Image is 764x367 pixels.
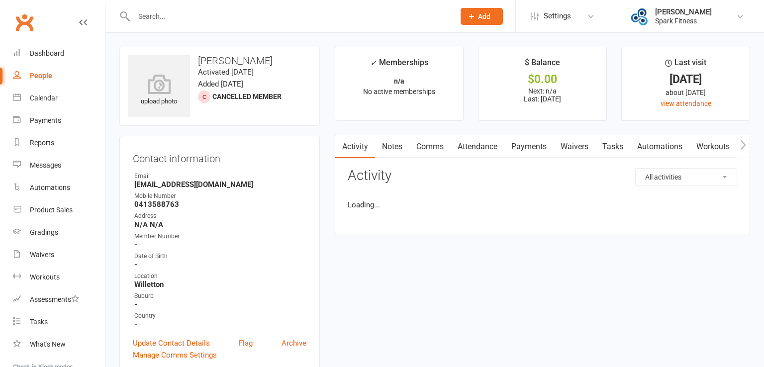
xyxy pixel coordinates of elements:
[554,135,595,158] a: Waivers
[13,311,105,333] a: Tasks
[13,109,105,132] a: Payments
[665,56,706,74] div: Last visit
[13,154,105,177] a: Messages
[13,177,105,199] a: Automations
[134,240,306,249] strong: -
[133,149,306,164] h3: Contact information
[134,172,306,181] div: Email
[134,280,306,289] strong: Willetton
[409,135,451,158] a: Comms
[655,16,712,25] div: Spark Fitness
[363,88,435,95] span: No active memberships
[30,183,70,191] div: Automations
[504,135,554,158] a: Payments
[30,161,61,169] div: Messages
[30,139,54,147] div: Reports
[134,260,306,269] strong: -
[13,42,105,65] a: Dashboard
[134,191,306,201] div: Mobile Number
[198,68,254,77] time: Activated [DATE]
[134,320,306,329] strong: -
[282,337,306,349] a: Archive
[30,251,54,259] div: Waivers
[461,8,503,25] button: Add
[370,56,428,75] div: Memberships
[134,232,306,241] div: Member Number
[451,135,504,158] a: Attendance
[30,340,66,348] div: What's New
[394,77,404,85] strong: n/a
[30,228,58,236] div: Gradings
[348,199,737,211] li: Loading...
[128,74,190,107] div: upload photo
[525,56,560,74] div: $ Balance
[239,337,253,349] a: Flag
[13,65,105,87] a: People
[544,5,571,27] span: Settings
[630,135,689,158] a: Automations
[348,168,737,183] h3: Activity
[134,311,306,321] div: Country
[134,180,306,189] strong: [EMAIL_ADDRESS][DOMAIN_NAME]
[13,221,105,244] a: Gradings
[134,272,306,281] div: Location
[30,206,73,214] div: Product Sales
[133,349,217,361] a: Manage Comms Settings
[13,333,105,356] a: What's New
[370,58,377,68] i: ✓
[13,244,105,266] a: Waivers
[13,199,105,221] a: Product Sales
[134,291,306,301] div: Suburb
[134,300,306,309] strong: -
[30,72,52,80] div: People
[13,132,105,154] a: Reports
[13,288,105,311] a: Assessments
[134,200,306,209] strong: 0413588763
[655,7,712,16] div: [PERSON_NAME]
[128,55,311,66] h3: [PERSON_NAME]
[30,318,48,326] div: Tasks
[12,10,37,35] a: Clubworx
[631,74,741,85] div: [DATE]
[212,92,282,100] span: Cancelled member
[30,295,79,303] div: Assessments
[375,135,409,158] a: Notes
[134,220,306,229] strong: N/A N/A
[631,87,741,98] div: about [DATE]
[30,273,60,281] div: Workouts
[595,135,630,158] a: Tasks
[478,12,490,20] span: Add
[689,135,737,158] a: Workouts
[30,49,64,57] div: Dashboard
[661,99,711,107] a: view attendance
[30,94,58,102] div: Calendar
[30,116,61,124] div: Payments
[487,87,597,103] p: Next: n/a Last: [DATE]
[198,80,243,89] time: Added [DATE]
[134,252,306,261] div: Date of Birth
[133,337,210,349] a: Update Contact Details
[13,266,105,288] a: Workouts
[487,74,597,85] div: $0.00
[134,211,306,221] div: Address
[335,135,375,158] a: Activity
[13,87,105,109] a: Calendar
[131,9,448,23] input: Search...
[630,6,650,26] img: thumb_image1643853315.png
